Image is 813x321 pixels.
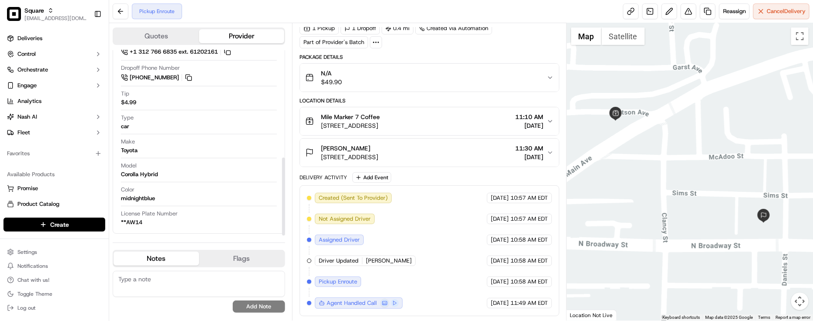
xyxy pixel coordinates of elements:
button: Fleet [3,126,105,140]
span: Deliveries [17,34,42,42]
span: [DATE] [491,215,509,223]
span: Not Assigned Driver [319,215,371,223]
div: Location Not Live [567,310,617,321]
button: Flags [199,252,285,266]
span: Mile Marker 7 Coffee [321,113,380,121]
a: Report a map error [775,315,810,320]
div: Available Products [3,167,105,181]
span: 10:58 AM EDT [510,236,548,244]
img: Google [569,309,598,321]
button: Nash AI [3,110,105,124]
button: Mile Marker 7 Coffee[STREET_ADDRESS]11:10 AM[DATE] [300,107,559,135]
span: Knowledge Base [17,126,67,135]
span: Driver Updated [319,257,358,265]
div: Favorites [3,147,105,160]
a: 📗Knowledge Base [5,123,70,139]
button: Start new chat [148,86,159,96]
a: Terms (opens in new tab) [758,315,770,320]
a: Promise [7,184,102,192]
button: Provider [199,29,285,43]
button: Engage [3,79,105,92]
div: We're available if you need us! [30,92,110,99]
span: Analytics [17,97,41,105]
span: [STREET_ADDRESS] [321,153,378,161]
span: Type [121,114,134,122]
span: Tip [121,90,129,98]
div: Toyota [121,147,138,154]
div: 1 Dropoff [341,22,380,34]
a: Powered byPylon [62,147,106,154]
span: [PERSON_NAME] [321,144,370,153]
button: Add Event [352,172,391,183]
span: 10:57 AM EDT [510,194,548,202]
button: Keyboard shortcuts [662,314,700,321]
span: Dropoff Phone Number [121,64,180,72]
div: car [121,123,129,130]
button: Toggle Theme [3,288,105,300]
span: Settings [17,249,37,256]
span: Fleet [17,129,30,137]
a: Created via Automation [415,22,492,34]
span: 11:30 AM [515,144,543,153]
button: [PERSON_NAME][STREET_ADDRESS]11:30 AM[DATE] [300,139,559,167]
span: Cancel Delivery [767,7,806,15]
span: [DATE] [491,278,509,286]
img: Square [7,7,21,21]
a: [PHONE_NUMBER] [121,73,193,82]
span: Make [121,138,135,146]
span: API Documentation [83,126,140,135]
span: Pickup Enroute [319,278,357,286]
span: [PERSON_NAME] [366,257,412,265]
a: +1 312 766 6835 ext. 61202161 [121,47,232,57]
span: Create [50,220,69,229]
a: Deliveries [3,31,105,45]
span: N/A [321,69,342,78]
img: 1736555255976-a54dd68f-1ca7-489b-9aae-adbdc363a1c4 [9,83,24,99]
button: Reassign [719,3,750,19]
div: $4.99 [121,99,136,106]
span: Color [121,186,134,194]
div: Package Details [300,54,559,61]
span: License Plate Number [121,210,178,218]
div: 📗 [9,127,16,134]
span: Toggle Theme [17,290,52,297]
span: 10:58 AM EDT [510,278,548,286]
span: Created (Sent To Provider) [319,194,388,202]
span: Engage [17,82,37,89]
button: Orchestrate [3,63,105,77]
span: Map data ©2025 Google [705,315,753,320]
span: Assigned Driver [319,236,360,244]
span: [DATE] [491,194,509,202]
div: Delivery Activity [300,174,347,181]
span: Notifications [17,263,48,270]
div: Corolla Hybrid [121,171,158,178]
div: Location Details [300,97,559,104]
span: 11:10 AM [515,113,543,121]
a: Analytics [3,94,105,108]
button: Product Catalog [3,197,105,211]
span: [DATE] [515,153,543,161]
div: Start new chat [30,83,143,92]
span: Log out [17,304,35,311]
span: Pylon [87,148,106,154]
button: CancelDelivery [753,3,810,19]
span: Product Catalog [17,200,59,208]
span: Model [121,162,137,170]
button: Square [24,6,44,15]
div: midnightblue [121,195,155,202]
span: 10:57 AM EDT [510,215,548,223]
span: [DATE] [515,121,543,130]
span: Orchestrate [17,66,48,74]
span: 10:58 AM EDT [510,257,548,265]
a: Product Catalog [7,200,102,208]
button: Promise [3,181,105,195]
span: Control [17,50,36,58]
button: N/A$49.90 [300,64,559,92]
span: [DATE] [491,257,509,265]
button: Show satellite imagery [602,27,645,45]
button: Chat with us! [3,274,105,286]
